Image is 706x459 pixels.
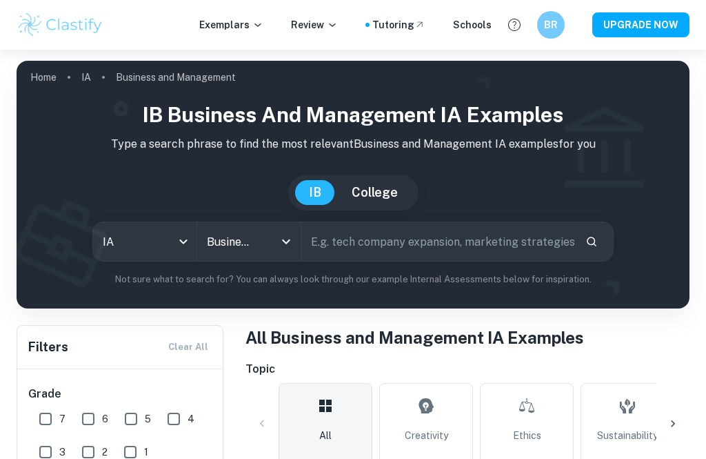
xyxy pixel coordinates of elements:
[199,17,263,32] p: Exemplars
[580,230,603,253] button: Search
[116,70,236,85] p: Business and Management
[503,13,526,37] button: Help and Feedback
[291,17,338,32] p: Review
[453,17,492,32] a: Schools
[28,338,68,357] h6: Filters
[295,180,335,205] button: IB
[17,11,104,39] img: Clastify logo
[93,222,196,261] div: IA
[405,428,448,443] span: Creativity
[592,12,689,37] button: UPGRADE NOW
[245,325,689,350] h1: All Business and Management IA Examples
[513,428,541,443] span: Ethics
[188,411,194,427] span: 4
[276,232,296,251] button: Open
[537,11,565,39] button: BR
[301,222,574,261] input: E.g. tech company expansion, marketing strategies, motivation theories...
[543,17,559,32] h6: BR
[17,61,689,309] img: profile cover
[319,428,332,443] span: All
[102,411,108,427] span: 6
[597,428,658,443] span: Sustainability
[81,68,91,87] a: IA
[28,273,678,286] p: Not sure what to search for? You can always look through our example Internal Assessments below f...
[245,361,689,378] h6: Topic
[372,17,425,32] a: Tutoring
[28,386,213,402] h6: Grade
[59,411,65,427] span: 7
[338,180,412,205] button: College
[28,99,678,130] h1: IB Business and Management IA examples
[30,68,57,87] a: Home
[28,136,678,153] p: Type a search phrase to find the most relevant Business and Management IA examples for you
[145,411,151,427] span: 5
